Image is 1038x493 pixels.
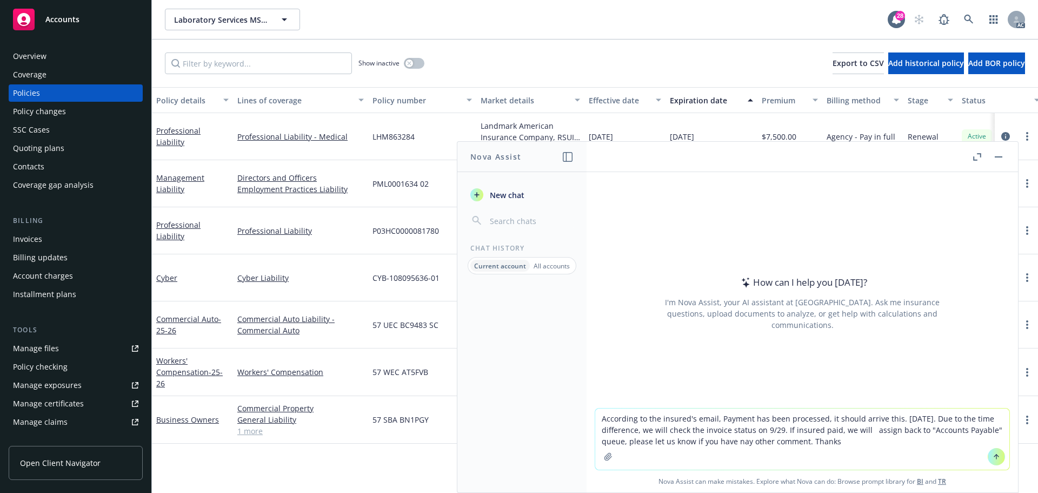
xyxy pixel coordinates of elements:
span: $7,500.00 [762,131,796,142]
div: Contacts [13,158,44,175]
a: Manage files [9,340,143,357]
a: Commercial Auto [156,314,221,336]
span: 57 WEC AT5FVB [372,366,428,378]
div: Status [962,95,1028,106]
h1: Nova Assist [470,151,521,162]
div: Premium [762,95,806,106]
div: Expiration date [670,95,741,106]
input: Search chats [488,213,574,228]
a: Billing updates [9,249,143,266]
a: Cyber [156,273,177,283]
a: Business Owners [156,415,219,425]
a: more [1021,413,1034,426]
span: Accounts [45,15,79,24]
div: I'm Nova Assist, your AI assistant at [GEOGRAPHIC_DATA]. Ask me insurance questions, upload docum... [650,297,954,331]
div: Policy number [372,95,460,106]
span: 57 UEC BC9483 SC [372,319,438,331]
a: Commercial Auto Liability - Commercial Auto [237,313,364,336]
a: Installment plans [9,286,143,303]
div: How can I help you [DATE]? [738,275,867,290]
span: Agency - Pay in full [827,131,895,142]
a: Professional Liability [237,225,364,236]
a: Quoting plans [9,140,143,157]
a: circleInformation [999,130,1012,143]
p: All accounts [534,261,570,271]
button: New chat [466,185,578,205]
a: Switch app [983,9,1004,30]
span: [DATE] [589,131,613,142]
div: Billing updates [13,249,68,266]
span: P03HC0000081780 [372,225,439,236]
a: Management Liability [156,173,204,194]
a: Professional Liability [156,126,201,147]
span: PML0001634 02 [372,178,429,189]
button: Policy number [368,87,476,113]
a: Professional Liability - Medical [237,131,364,142]
button: Expiration date [666,87,757,113]
div: Chat History [457,244,587,253]
a: SSC Cases [9,121,143,139]
a: Report a Bug [933,9,955,30]
a: more [1021,177,1034,190]
button: Add BOR policy [968,52,1025,74]
a: Coverage gap analysis [9,176,143,194]
div: Account charges [13,267,73,285]
div: Manage certificates [13,395,84,412]
div: Coverage [13,66,46,83]
a: Invoices [9,231,143,248]
a: Search [958,9,980,30]
div: Manage exposures [13,377,82,394]
div: Stage [908,95,941,106]
div: Lines of coverage [237,95,352,106]
a: General Liability [237,414,364,425]
div: Overview [13,48,46,65]
button: Premium [757,87,822,113]
button: Stage [903,87,957,113]
div: Tools [9,325,143,336]
div: Billing method [827,95,887,106]
button: Lines of coverage [233,87,368,113]
button: Policy details [152,87,233,113]
a: more [1021,271,1034,284]
a: Accounts [9,4,143,35]
div: Landmark American Insurance Company, RSUI Group, RT Specialty Insurance Services, LLC (RSG Specia... [481,120,580,143]
button: Laboratory Services MSO LLC [165,9,300,30]
span: Show inactive [358,58,400,68]
a: BI [917,477,923,486]
div: Coverage gap analysis [13,176,94,194]
div: Installment plans [13,286,76,303]
button: Billing method [822,87,903,113]
a: 1 more [237,425,364,437]
div: Policy checking [13,358,68,376]
a: Overview [9,48,143,65]
a: Policy checking [9,358,143,376]
a: TR [938,477,946,486]
a: more [1021,366,1034,379]
span: Active [966,132,988,141]
a: more [1021,224,1034,237]
button: Market details [476,87,584,113]
button: Effective date [584,87,666,113]
a: Commercial Property [237,403,364,414]
span: Add historical policy [888,58,964,68]
span: LHM863284 [372,131,415,142]
a: Coverage [9,66,143,83]
a: Employment Practices Liability [237,183,364,195]
span: [DATE] [670,131,694,142]
span: CYB-108095636-01 [372,272,440,284]
span: Add BOR policy [968,58,1025,68]
a: Manage certificates [9,395,143,412]
div: Quoting plans [13,140,64,157]
a: Cyber Liability [237,272,364,284]
a: Professional Liability [156,220,201,241]
div: Manage BORs [13,432,64,449]
a: Policy changes [9,103,143,120]
a: Manage exposures [9,377,143,394]
span: Export to CSV [833,58,884,68]
div: Manage files [13,340,59,357]
button: Export to CSV [833,52,884,74]
a: Directors and Officers [237,172,364,183]
a: Start snowing [908,9,930,30]
div: Policy details [156,95,217,106]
